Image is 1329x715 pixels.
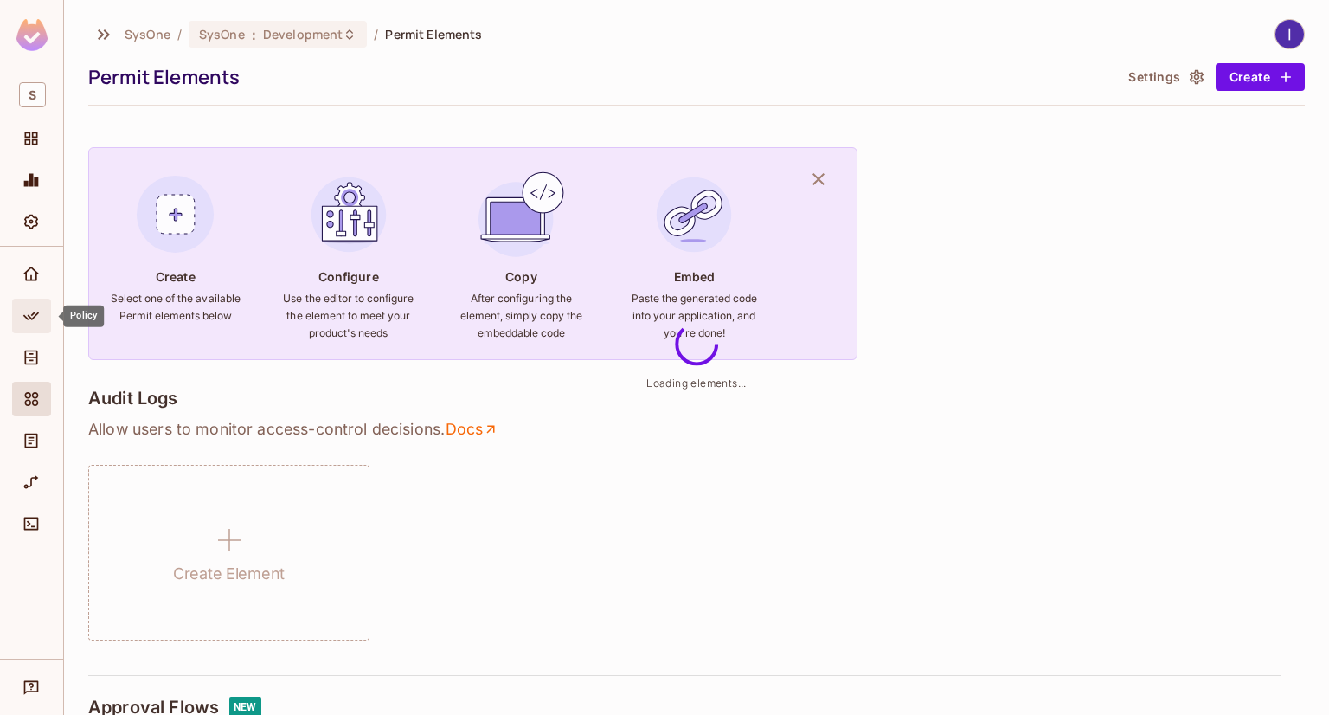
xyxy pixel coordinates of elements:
[125,26,170,42] span: the active workspace
[12,257,51,292] div: Home
[12,163,51,197] div: Monitoring
[628,290,760,342] h6: Paste the generated code into your application, and you're done!
[1121,63,1208,91] button: Settings
[474,168,568,261] img: Copy Element
[646,377,747,390] span: Loading elements...
[12,423,51,458] div: Audit Log
[12,340,51,375] div: Directory
[88,388,178,409] h4: Audit Logs
[156,268,196,285] h4: Create
[674,268,716,285] h4: Embed
[88,419,1305,440] p: Allow users to monitor access-control decisions .
[12,121,51,156] div: Projects
[12,299,51,333] div: Policy
[1275,20,1304,48] img: lâm kiều
[199,26,245,42] span: SysOne
[12,506,51,541] div: Connect
[302,168,395,261] img: Configure Element
[12,382,51,416] div: Elements
[251,28,257,42] span: :
[647,168,741,261] img: Embed Element
[455,290,587,342] h6: After configuring the element, simply copy the embeddable code
[110,290,241,325] h6: Select one of the available Permit elements below
[374,26,378,42] li: /
[177,26,182,42] li: /
[129,168,222,261] img: Create Element
[505,268,536,285] h4: Copy
[318,268,379,285] h4: Configure
[12,75,51,114] div: Workspace: SysOne
[1216,63,1305,91] button: Create
[173,561,285,587] h1: Create Element
[63,306,104,327] div: Policy
[12,465,51,499] div: URL Mapping
[19,82,46,107] span: S
[12,204,51,239] div: Settings
[16,19,48,51] img: SReyMgAAAABJRU5ErkJggg==
[385,26,482,42] span: Permit Elements
[88,64,1113,90] div: Permit Elements
[263,26,343,42] span: Development
[445,419,499,440] a: Docs
[283,290,414,342] h6: Use the editor to configure the element to meet your product's needs
[12,670,51,705] div: Help & Updates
